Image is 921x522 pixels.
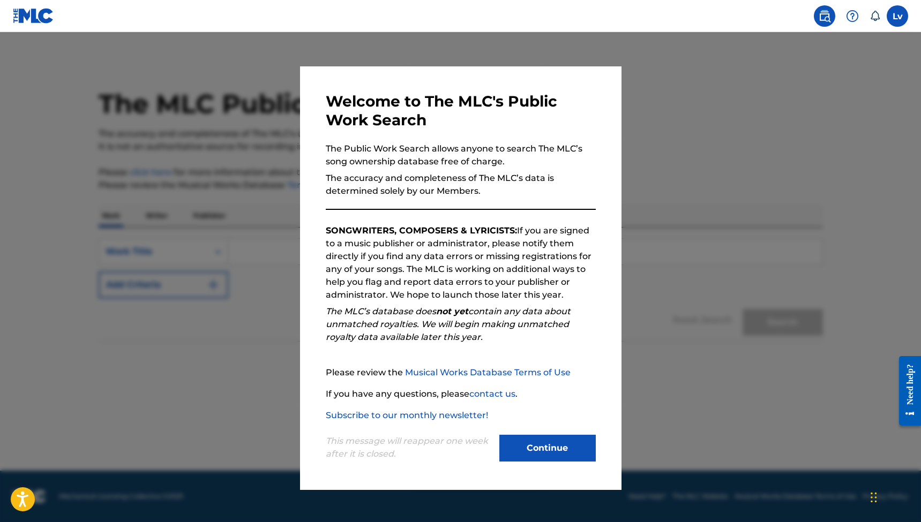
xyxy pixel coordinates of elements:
[436,306,468,316] strong: not yet
[13,8,54,24] img: MLC Logo
[326,435,493,460] p: This message will reappear one week after it is closed.
[326,410,488,420] a: Subscribe to our monthly newsletter!
[326,388,596,400] p: If you have any questions, please .
[846,10,859,22] img: help
[326,142,596,168] p: The Public Work Search allows anyone to search The MLC’s song ownership database free of charge.
[871,481,877,513] div: Slepen
[842,5,863,27] div: Help
[405,367,571,377] a: Musical Works Database Terms of Use
[326,224,596,301] p: If you are signed to a music publisher or administrator, please notify them directly if you find ...
[326,172,596,198] p: The accuracy and completeness of The MLC’s data is determined solely by our Members.
[870,11,880,21] div: Notifications
[891,347,921,435] iframe: Resource Center
[326,225,517,236] strong: SONGWRITERS, COMPOSERS & LYRICISTS:
[469,389,515,399] a: contact us
[814,5,835,27] a: Public Search
[867,471,921,522] div: Chatwidget
[326,366,596,379] p: Please review the
[326,306,571,342] em: The MLC’s database does contain any data about unmatched royalties. We will begin making unmatche...
[499,435,596,462] button: Continue
[887,5,908,27] div: User Menu
[818,10,831,22] img: search
[867,471,921,522] iframe: Chat Widget
[326,92,596,130] h3: Welcome to The MLC's Public Work Search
